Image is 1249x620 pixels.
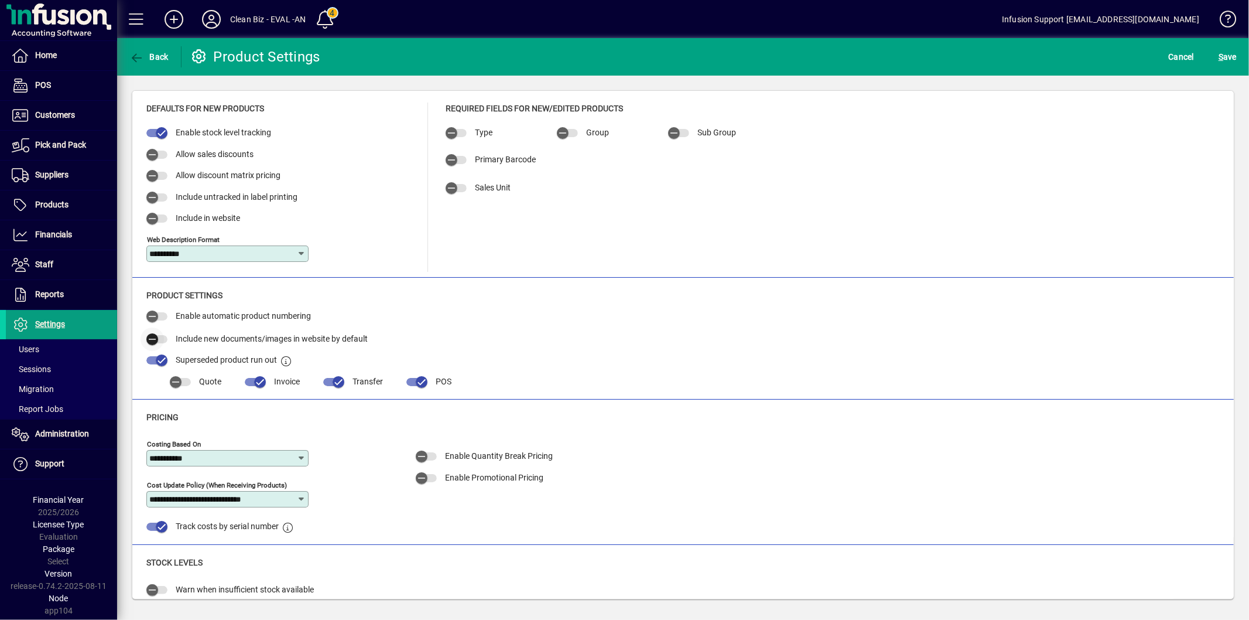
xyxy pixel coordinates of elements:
[1002,10,1199,29] div: Infusion Support [EMAIL_ADDRESS][DOMAIN_NAME]
[274,377,300,386] span: Invoice
[6,449,117,479] a: Support
[6,101,117,130] a: Customers
[1166,46,1197,67] button: Cancel
[176,213,240,223] span: Include in website
[176,311,311,321] span: Enable automatic product numbering
[126,46,172,67] button: Back
[35,110,75,120] span: Customers
[6,131,117,160] a: Pick and Pack
[6,379,117,399] a: Migration
[147,481,287,489] mat-label: Cost Update Policy (when receiving products)
[12,345,39,354] span: Users
[6,41,117,70] a: Home
[146,291,223,300] span: Product Settings
[6,220,117,250] a: Financials
[49,594,69,603] span: Node
[12,384,54,394] span: Migration
[445,451,553,461] span: Enable Quantity Break Pricing
[35,50,57,60] span: Home
[6,190,117,220] a: Products
[176,355,277,364] span: Superseded product run out
[176,128,271,137] span: Enable stock level tracking
[6,399,117,419] a: Report Jobs
[1211,2,1234,40] a: Knowledge Base
[43,544,74,554] span: Package
[6,280,117,309] a: Reports
[6,420,117,449] a: Administration
[697,128,736,137] span: Sub Group
[6,359,117,379] a: Sessions
[6,339,117,359] a: Users
[35,319,65,329] span: Settings
[12,404,63,414] span: Report Jobs
[35,289,64,299] span: Reports
[446,104,623,113] span: Required Fields for New/Edited Products
[436,377,451,386] span: POS
[1216,46,1240,67] button: Save
[146,558,203,567] span: Stock Levels
[176,334,368,343] span: Include new documents/images in website by default
[35,260,53,269] span: Staff
[6,161,117,190] a: Suppliers
[35,429,89,438] span: Administration
[6,71,117,100] a: POS
[147,235,220,243] mat-label: Web Description Format
[199,377,221,386] span: Quote
[1169,47,1195,66] span: Cancel
[155,9,193,30] button: Add
[445,473,543,482] span: Enable Promotional Pricing
[35,230,72,239] span: Financials
[146,104,264,113] span: Defaults for new products
[230,10,306,29] div: Clean Biz - EVAL -AN
[176,192,297,202] span: Include untracked in label printing
[586,128,609,137] span: Group
[1219,47,1237,66] span: ave
[1219,52,1223,62] span: S
[33,520,84,529] span: Licensee Type
[35,200,69,209] span: Products
[35,170,69,179] span: Suppliers
[12,364,51,374] span: Sessions
[45,569,73,578] span: Version
[117,46,182,67] app-page-header-button: Back
[353,377,383,386] span: Transfer
[193,9,230,30] button: Profile
[146,413,179,422] span: Pricing
[176,171,280,180] span: Allow discount matrix pricing
[176,585,314,594] span: Warn when insufficient stock available
[176,522,279,531] span: Track costs by serial number
[6,250,117,280] a: Staff
[190,47,320,66] div: Product Settings
[35,140,86,149] span: Pick and Pack
[35,459,64,468] span: Support
[129,52,169,62] span: Back
[33,495,84,505] span: Financial Year
[176,149,254,159] span: Allow sales discounts
[475,128,492,137] span: Type
[147,440,201,448] mat-label: Costing Based on
[475,183,511,192] span: Sales Unit
[35,80,51,90] span: POS
[475,155,536,164] span: Primary Barcode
